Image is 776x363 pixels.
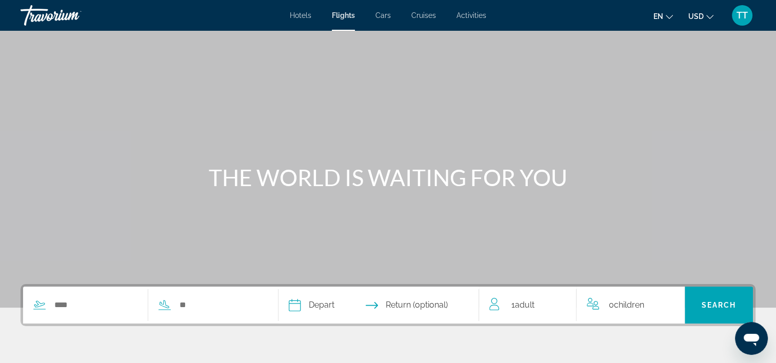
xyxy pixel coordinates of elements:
button: Search [685,287,753,324]
button: Select return date [366,287,448,324]
button: Travelers: 1 adult, 0 children [479,287,684,324]
a: Activities [456,11,486,19]
span: Children [613,300,644,310]
iframe: Button to launch messaging window [735,322,768,355]
a: Flights [332,11,355,19]
span: USD [688,12,704,21]
span: 1 [511,298,534,312]
div: Search widget [23,287,753,324]
span: Return (optional) [386,298,448,312]
a: Cruises [411,11,436,19]
span: Adult [514,300,534,310]
span: Search [701,301,736,309]
button: Change language [653,9,673,24]
a: Cars [375,11,391,19]
span: 0 [608,298,644,312]
span: TT [737,10,748,21]
a: Travorium [21,2,123,29]
button: User Menu [729,5,755,26]
button: Select depart date [289,287,334,324]
a: Hotels [290,11,311,19]
h1: THE WORLD IS WAITING FOR YOU [196,164,581,191]
span: en [653,12,663,21]
button: Change currency [688,9,713,24]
